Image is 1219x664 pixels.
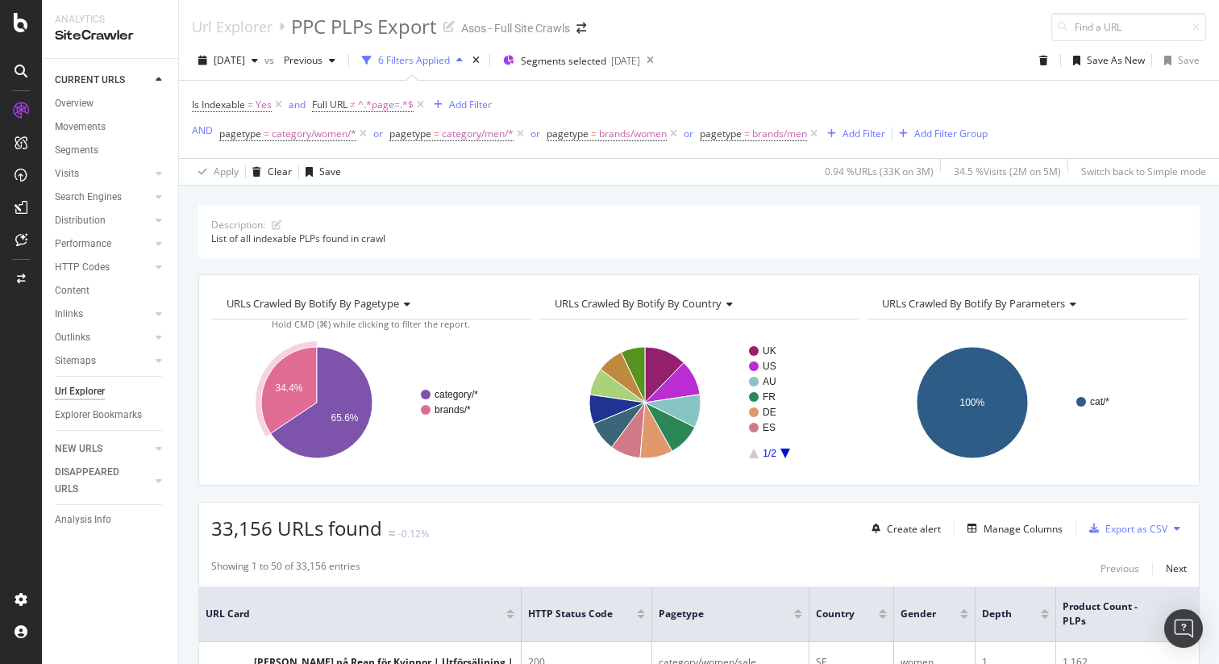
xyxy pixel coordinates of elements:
div: NEW URLS [55,441,102,457]
button: Previous [1100,559,1139,578]
text: AU [763,376,776,387]
input: Find a URL [1051,13,1206,41]
button: Next [1166,559,1187,578]
div: Switch back to Simple mode [1081,165,1206,178]
div: Clear [268,165,292,178]
a: Distribution [55,212,151,229]
div: Url Explorer [55,383,105,400]
div: 0.94 % URLs ( 33K on 3M ) [825,165,934,178]
div: Save [1178,53,1200,67]
div: times [469,52,483,69]
span: 33,156 URLs found [211,515,382,541]
button: Manage Columns [961,519,1063,538]
a: NEW URLS [55,441,151,457]
div: Showing 1 to 50 of 33,156 entries [211,559,360,578]
span: Product Count - PLPs [1063,599,1163,629]
div: A chart. [211,332,531,473]
div: Inlinks [55,306,83,323]
button: Save [299,159,341,185]
button: Add Filter Group [892,124,988,144]
a: Inlinks [55,306,151,323]
text: 65.6% [331,412,358,424]
span: = [591,127,597,140]
div: Analytics [55,13,165,27]
a: Analysis Info [55,512,167,528]
text: 100% [960,397,985,408]
div: -0.12% [398,527,429,541]
a: Url Explorer [192,18,273,35]
h4: URLs Crawled By Botify By country [551,290,845,316]
div: Outlinks [55,329,90,346]
svg: A chart. [867,332,1187,473]
text: US [763,361,776,372]
a: Content [55,282,167,299]
button: Save [1158,48,1200,73]
button: Segments selected[DATE] [497,48,640,73]
div: 6 Filters Applied [378,53,450,67]
button: Export as CSV [1083,516,1167,541]
div: List of all indexable PLPs found in crawl [211,232,1187,245]
button: and [289,97,306,112]
div: Save [319,165,341,178]
span: = [744,127,750,140]
span: = [264,127,269,140]
div: Content [55,282,89,299]
button: Create alert [865,516,941,541]
button: Add Filter [821,124,885,144]
span: URLs Crawled By Botify By pagetype [227,296,399,311]
div: Performance [55,236,111,253]
span: ≠ [350,98,356,111]
img: Equal [389,531,395,536]
div: arrow-right-arrow-left [576,23,586,34]
button: Clear [246,159,292,185]
div: Segments [55,142,98,159]
div: Visits [55,165,79,182]
div: Save As New [1087,53,1145,67]
text: UK [763,345,776,357]
div: AND [192,123,213,137]
span: vs [264,53,277,67]
div: Export as CSV [1105,522,1167,536]
span: Previous [277,53,322,67]
div: Create alert [887,522,941,536]
button: [DATE] [192,48,264,73]
text: 34.4% [276,382,303,394]
text: DE [763,407,776,418]
a: Search Engines [55,189,151,206]
div: Apply [214,165,239,178]
a: Visits [55,165,151,182]
div: DISAPPEARED URLS [55,464,136,498]
div: Explorer Bookmarks [55,407,142,424]
span: category/men/* [442,123,514,145]
div: A chart. [539,332,859,473]
div: or [684,127,693,140]
span: category/women/* [272,123,356,145]
text: brands/* [435,404,471,416]
span: = [434,127,439,140]
a: CURRENT URLS [55,72,151,89]
span: pagetype [700,127,742,140]
span: Is Indexable [192,98,245,111]
span: HTTP Status Code [528,607,613,621]
span: = [248,98,253,111]
div: Add Filter [449,98,492,111]
a: Performance [55,236,151,253]
h4: URLs Crawled By Botify By pagetype [223,290,517,316]
div: Sitemaps [55,353,96,370]
div: HTTP Codes [55,259,110,276]
text: 1/2 [763,448,776,459]
button: AND [192,123,213,138]
div: or [530,127,540,140]
a: Url Explorer [55,383,167,400]
span: country [816,607,855,621]
div: Add Filter Group [914,127,988,140]
div: Manage Columns [984,522,1063,536]
button: Add Filter [427,95,492,115]
text: category/* [435,389,478,400]
a: DISAPPEARED URLS [55,464,151,498]
div: Distribution [55,212,106,229]
div: Add Filter [842,127,885,140]
button: Switch back to Simple mode [1075,159,1206,185]
span: brands/women [599,123,667,145]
